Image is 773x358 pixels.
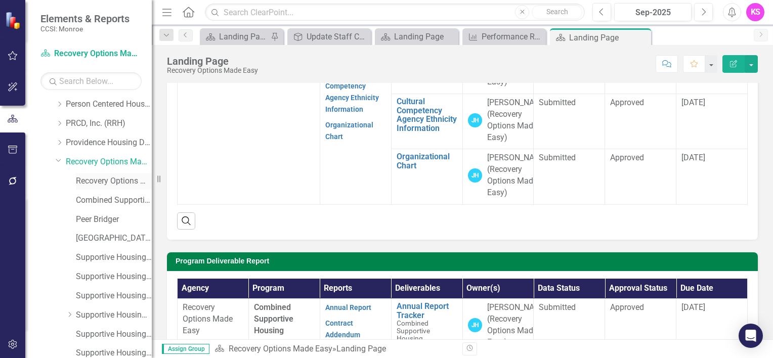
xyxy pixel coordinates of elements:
td: Double-Click to Edit Right Click for Context Menu [391,94,462,149]
a: CC-Cultural Competency Agency Ethnicity Information [325,70,379,113]
button: Sep-2025 [614,3,692,21]
span: Combined Supportive Housing [254,302,293,335]
div: Open Intercom Messenger [739,324,763,348]
span: Submitted [539,98,576,107]
a: Person Centered Housing Options, Inc. [66,99,152,110]
div: JH [468,113,482,127]
td: Double-Click to Edit [676,94,748,149]
a: Performance Report [465,30,543,43]
div: JH [468,318,482,332]
div: Landing Page [394,30,456,43]
div: Performance Report [482,30,543,43]
a: Organizational Chart [397,152,457,170]
span: Assign Group [162,344,209,354]
a: Peer Bridger [76,214,152,226]
button: Search [532,5,582,19]
a: Recovery Options Made Easy [40,48,142,60]
span: Elements & Reports [40,13,130,25]
small: CCSI: Monroe [40,25,130,33]
td: Double-Click to Edit [534,299,605,354]
span: Approved [610,302,644,312]
a: Supportive Housing - Long Stay Beds [76,252,152,263]
a: [GEOGRAPHIC_DATA] [76,233,152,244]
td: Double-Click to Edit [320,38,391,204]
div: Sep-2025 [618,7,688,19]
td: Double-Click to Edit [462,94,534,149]
div: Update Staff Contacts and Website Link on Agency Landing Page [307,30,368,43]
div: » [214,343,455,355]
td: Double-Click to Edit [462,149,534,204]
a: Landing Page [202,30,268,43]
a: PRCD, Inc. (RRH) [66,118,152,129]
input: Search Below... [40,72,142,90]
a: Contract Addendum [325,319,360,339]
span: [DATE] [681,302,705,312]
h3: Program Deliverable Report [176,257,753,265]
span: Search [546,8,568,16]
div: [PERSON_NAME] (Recovery Options Made Easy) [487,97,548,143]
td: Double-Click to Edit [462,299,534,354]
a: Supportive Housing - RCE Beds [76,290,152,302]
a: Supportive Housing - MRT Beds [76,271,152,283]
img: ClearPoint Strategy [5,12,23,29]
td: Double-Click to Edit [676,149,748,204]
a: Recovery Options Made Easy [66,156,152,168]
span: Combined Supportive Housing [397,319,430,342]
a: Annual Report [325,303,371,311]
td: Double-Click to Edit [676,299,748,354]
div: [PERSON_NAME] (Recovery Options Made Easy) [487,302,548,348]
a: Supportive Housing – Regular Beds [76,309,152,321]
span: Approved [610,98,644,107]
a: Recovery Options Made Easy (MCOMH Internal) [76,175,152,187]
span: [DATE] [681,153,705,162]
a: Providence Housing Development Corporation [66,137,152,149]
td: Double-Click to Edit [534,94,605,149]
td: Double-Click to Edit [605,94,676,149]
a: Organizational Chart [325,121,373,141]
div: Landing Page [336,344,386,353]
a: Combined Supportive Housing [76,195,152,206]
p: Recovery Options Made Easy [183,302,243,337]
td: Double-Click to Edit [605,149,676,204]
a: Update Staff Contacts and Website Link on Agency Landing Page [290,30,368,43]
a: Landing Page [377,30,456,43]
div: Recovery Options Made Easy [167,67,258,74]
span: Submitted [539,153,576,162]
a: Recovery Options Made Easy [229,344,332,353]
div: JH [468,168,482,183]
button: KS [746,3,764,21]
div: Landing Page [219,30,268,43]
span: [DATE] [681,98,705,107]
td: Double-Click to Edit [178,38,320,204]
div: Landing Page [167,56,258,67]
td: Double-Click to Edit [605,299,676,354]
div: [PERSON_NAME] (Recovery Options Made Easy) [487,152,548,198]
a: Supportive Housing Combined Non-Reinvestment [76,329,152,340]
a: Cultural Competency Agency Ethnicity Information [397,97,457,132]
span: Approved [610,153,644,162]
input: Search ClearPoint... [205,4,585,21]
td: Double-Click to Edit Right Click for Context Menu [391,299,462,354]
span: Submitted [539,302,576,312]
div: Landing Page [569,31,649,44]
a: Annual Report Tracker [397,302,457,320]
td: Double-Click to Edit Right Click for Context Menu [391,149,462,204]
td: Double-Click to Edit [534,149,605,204]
